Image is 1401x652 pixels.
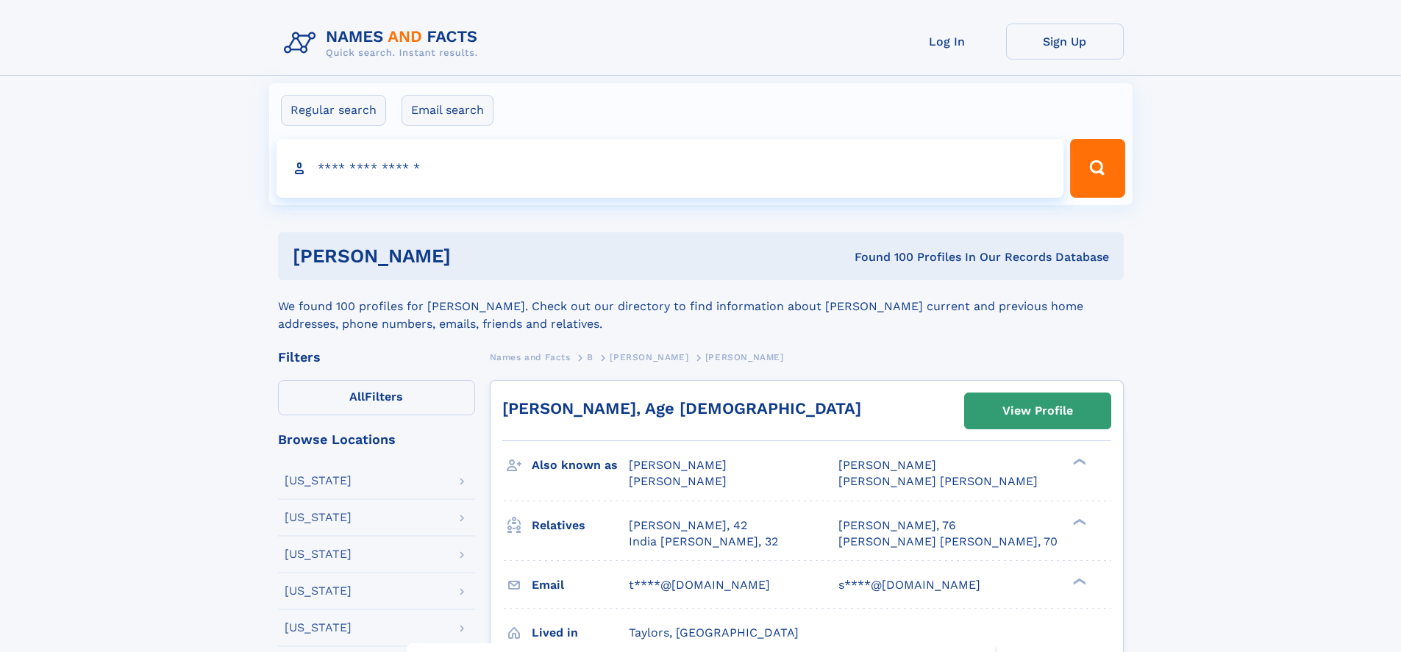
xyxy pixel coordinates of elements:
a: [PERSON_NAME], 76 [838,517,956,534]
div: We found 100 profiles for [PERSON_NAME]. Check out our directory to find information about [PERSO... [278,280,1124,333]
div: [US_STATE] [285,475,352,487]
a: Names and Facts [490,348,571,366]
h1: [PERSON_NAME] [293,247,653,265]
a: [PERSON_NAME] [610,348,688,366]
label: Filters [278,380,475,415]
h3: Relatives [532,513,629,538]
span: [PERSON_NAME] [705,352,784,362]
div: View Profile [1002,394,1073,428]
div: Filters [278,351,475,364]
a: India [PERSON_NAME], 32 [629,534,778,550]
span: Taylors, [GEOGRAPHIC_DATA] [629,626,799,640]
div: ❯ [1069,576,1087,586]
h3: Also known as [532,453,629,478]
a: B [587,348,593,366]
span: [PERSON_NAME] [PERSON_NAME] [838,474,1038,488]
span: B [587,352,593,362]
span: All [349,390,365,404]
div: Browse Locations [278,433,475,446]
a: [PERSON_NAME] [PERSON_NAME], 70 [838,534,1058,550]
input: search input [277,139,1064,198]
button: Search Button [1070,139,1124,198]
h3: Lived in [532,620,629,645]
div: [US_STATE] [285,512,352,523]
div: ❯ [1069,517,1087,526]
span: [PERSON_NAME] [838,458,936,472]
div: [US_STATE] [285,548,352,560]
a: [PERSON_NAME], Age [DEMOGRAPHIC_DATA] [502,399,861,418]
span: [PERSON_NAME] [610,352,688,362]
a: [PERSON_NAME], 42 [629,517,747,534]
img: Logo Names and Facts [278,24,490,63]
a: Log In [888,24,1006,60]
div: [US_STATE] [285,585,352,597]
a: Sign Up [1006,24,1124,60]
h3: Email [532,573,629,598]
a: View Profile [965,393,1111,429]
label: Regular search [281,95,386,126]
div: ❯ [1069,457,1087,467]
div: [US_STATE] [285,622,352,634]
span: [PERSON_NAME] [629,474,727,488]
span: [PERSON_NAME] [629,458,727,472]
label: Email search [402,95,493,126]
div: Found 100 Profiles In Our Records Database [652,249,1109,265]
